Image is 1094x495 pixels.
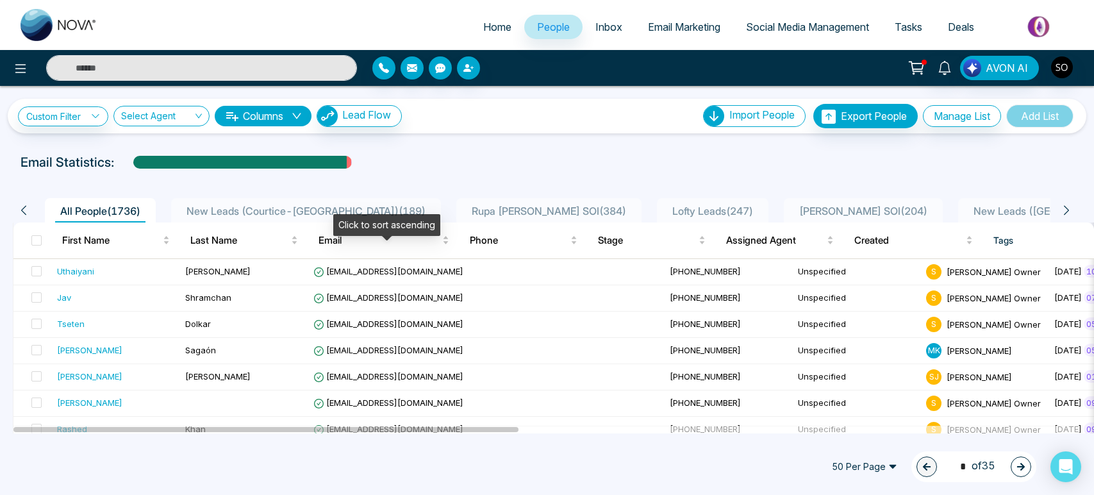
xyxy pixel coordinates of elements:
span: [PHONE_NUMBER] [670,292,741,303]
span: Lofty Leads ( 247 ) [667,205,758,217]
span: [EMAIL_ADDRESS][DOMAIN_NAME] [313,424,463,434]
span: First Name [62,233,160,248]
span: S J [926,369,941,385]
span: Dolkar [185,319,211,329]
span: [PHONE_NUMBER] [670,345,741,355]
span: [PHONE_NUMBER] [670,424,741,434]
span: Deals [948,21,974,33]
div: [PERSON_NAME] [57,396,122,409]
span: Tasks [895,21,922,33]
div: Rashed [57,423,87,435]
span: [PERSON_NAME] Owner [947,398,1041,408]
button: Manage List [923,105,1001,127]
span: Email [319,233,440,248]
span: Last Name [190,233,288,248]
span: of 35 [952,458,995,475]
span: down [292,111,302,121]
span: Khan [185,424,206,434]
button: Columnsdown [215,106,311,126]
span: [PERSON_NAME] Owner [947,266,1041,276]
th: Created [844,222,983,258]
td: Unspecified [793,338,921,364]
span: Rupa [PERSON_NAME] SOI ( 384 ) [467,205,631,217]
span: Export People [841,110,907,122]
span: [EMAIL_ADDRESS][DOMAIN_NAME] [313,398,463,408]
div: [PERSON_NAME] [57,344,122,357]
td: Unspecified [793,312,921,338]
span: [DATE] [1054,292,1082,303]
p: Email Statistics: [21,153,114,172]
span: [PERSON_NAME] [185,371,251,382]
img: Market-place.gif [993,12,1086,41]
img: User Avatar [1051,56,1073,78]
span: Inbox [595,21,622,33]
span: [PERSON_NAME] [947,371,1012,382]
button: Lead Flow [317,105,402,127]
span: [PERSON_NAME] Owner [947,319,1041,329]
td: Unspecified [793,364,921,390]
span: Home [483,21,511,33]
div: Tseten [57,317,85,330]
a: Inbox [583,15,635,39]
th: Email [308,222,460,258]
span: Phone [470,233,568,248]
span: Created [854,233,963,248]
span: [EMAIL_ADDRESS][DOMAIN_NAME] [313,371,463,382]
span: Email Marketing [648,21,720,33]
span: All People ( 1736 ) [55,205,145,217]
span: Assigned Agent [726,233,824,248]
th: Phone [460,222,588,258]
button: AVON AI [960,56,1039,80]
span: [PHONE_NUMBER] [670,371,741,382]
span: People [537,21,570,33]
span: [EMAIL_ADDRESS][DOMAIN_NAME] [313,319,463,329]
span: [PERSON_NAME] Owner [947,292,1041,303]
span: Stage [598,233,696,248]
span: [PERSON_NAME] [185,266,251,276]
span: AVON AI [986,60,1028,76]
span: S [926,396,941,411]
td: Unspecified [793,285,921,312]
div: Uthaiyani [57,265,94,278]
img: Lead Flow [317,106,338,126]
span: Shramchan [185,292,231,303]
span: S [926,290,941,306]
a: Email Marketing [635,15,733,39]
span: Sagaón [185,345,216,355]
span: Import People [729,108,795,121]
div: [PERSON_NAME] [57,370,122,383]
a: Deals [935,15,987,39]
span: [PERSON_NAME] [947,345,1012,355]
span: [DATE] [1054,319,1082,329]
span: [PERSON_NAME] SOI ( 204 ) [794,205,932,217]
span: 50 Per Page [823,457,906,477]
span: [EMAIL_ADDRESS][DOMAIN_NAME] [313,266,463,276]
img: Lead Flow [963,59,981,77]
div: Open Intercom Messenger [1050,451,1081,482]
span: [DATE] [1054,345,1082,355]
th: Assigned Agent [716,222,844,258]
td: Unspecified [793,417,921,443]
span: Social Media Management [746,21,869,33]
img: Nova CRM Logo [21,9,97,41]
th: First Name [52,222,180,258]
span: [DATE] [1054,398,1082,408]
span: [EMAIL_ADDRESS][DOMAIN_NAME] [313,292,463,303]
span: S [926,264,941,280]
th: Stage [588,222,716,258]
span: [EMAIL_ADDRESS][DOMAIN_NAME] [313,345,463,355]
span: S [926,317,941,332]
a: Custom Filter [18,106,108,126]
a: Social Media Management [733,15,882,39]
a: Lead FlowLead Flow [311,105,402,127]
td: Unspecified [793,259,921,285]
span: [PERSON_NAME] Owner [947,424,1041,434]
button: Export People [813,104,918,128]
td: Unspecified [793,390,921,417]
span: S [926,422,941,437]
span: M K [926,343,941,358]
a: People [524,15,583,39]
span: [DATE] [1054,266,1082,276]
span: [PHONE_NUMBER] [670,398,741,408]
a: Home [470,15,524,39]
